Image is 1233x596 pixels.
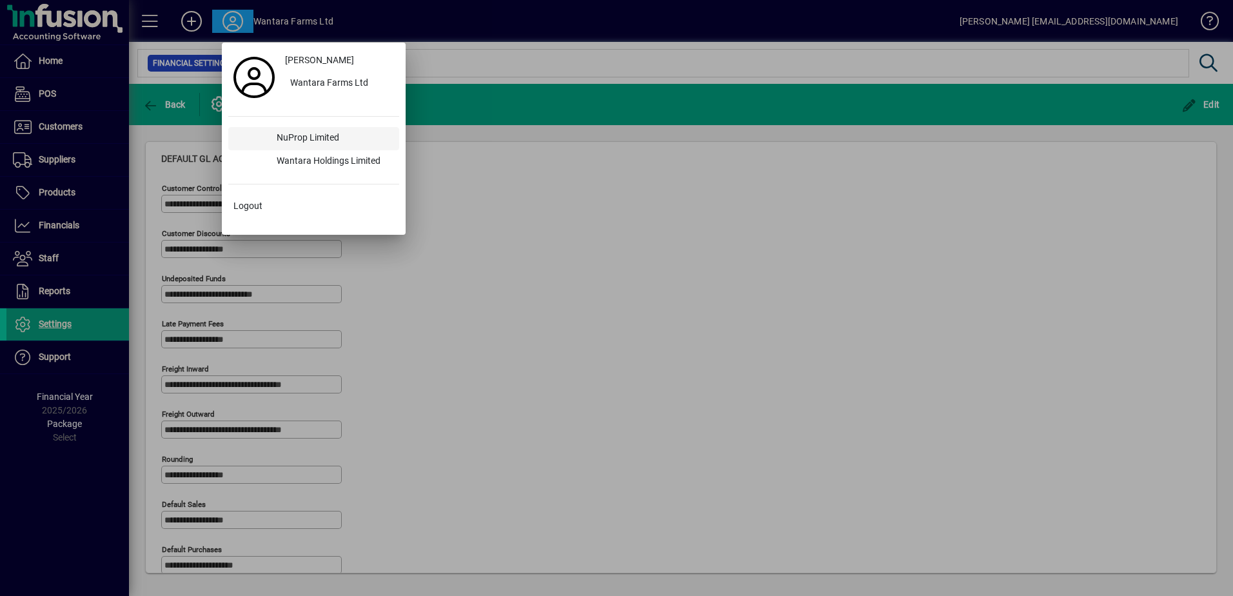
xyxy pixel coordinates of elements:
[233,199,262,213] span: Logout
[285,54,354,67] span: [PERSON_NAME]
[228,195,399,218] button: Logout
[266,150,399,174] div: Wantara Holdings Limited
[280,72,399,95] button: Wantara Farms Ltd
[228,66,280,89] a: Profile
[228,150,399,174] button: Wantara Holdings Limited
[228,127,399,150] button: NuProp Limited
[280,49,399,72] a: [PERSON_NAME]
[266,127,399,150] div: NuProp Limited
